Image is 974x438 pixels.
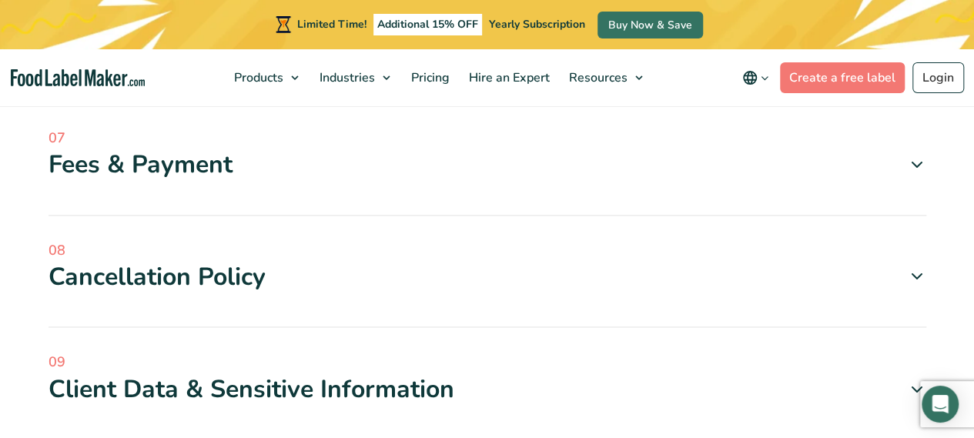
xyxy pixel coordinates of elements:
[49,240,926,293] a: 08 Cancellation Policy
[49,373,926,405] div: Client Data & Sensitive Information
[489,17,585,32] span: Yearly Subscription
[49,352,926,373] span: 09
[464,69,551,86] span: Hire an Expert
[460,49,556,106] a: Hire an Expert
[49,352,926,405] a: 09 Client Data & Sensitive Information
[597,12,703,38] a: Buy Now & Save
[373,14,482,35] span: Additional 15% OFF
[225,49,306,106] a: Products
[310,49,398,106] a: Industries
[560,49,651,106] a: Resources
[49,261,926,293] div: Cancellation Policy
[780,62,905,93] a: Create a free label
[407,69,451,86] span: Pricing
[402,49,456,106] a: Pricing
[49,128,926,149] span: 07
[922,386,959,423] div: Open Intercom Messenger
[49,149,926,181] div: Fees & Payment
[564,69,629,86] span: Resources
[49,240,926,261] span: 08
[315,69,377,86] span: Industries
[49,128,926,181] a: 07 Fees & Payment
[297,17,367,32] span: Limited Time!
[912,62,964,93] a: Login
[229,69,285,86] span: Products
